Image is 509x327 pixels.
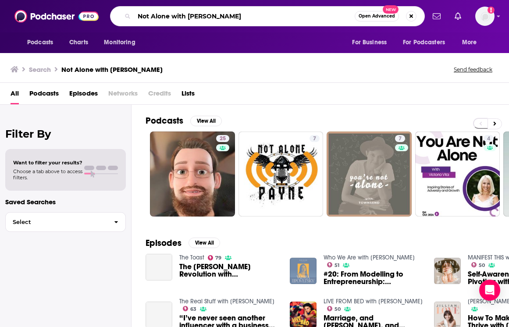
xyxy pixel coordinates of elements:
[471,262,485,267] a: 50
[488,7,495,14] svg: Add a profile image
[415,132,500,217] a: 4
[383,5,399,14] span: New
[216,135,229,142] a: 25
[29,65,51,74] h3: Search
[479,280,500,301] div: Open Intercom Messenger
[190,116,222,126] button: View All
[98,34,146,51] button: open menu
[397,34,458,51] button: open menu
[487,135,490,143] span: 4
[403,36,445,49] span: For Podcasters
[146,115,222,126] a: PodcastsView All
[146,254,172,281] a: The Valeria Revolution with Valeria Lipovetsky: Wednesday, June 4th, 2025
[352,36,387,49] span: For Business
[451,9,465,24] a: Show notifications dropdown
[395,135,405,142] a: 7
[146,238,182,249] h2: Episodes
[5,212,126,232] button: Select
[313,135,316,143] span: 7
[327,132,412,217] a: 7
[456,34,488,51] button: open menu
[69,36,88,49] span: Charts
[190,307,196,311] span: 63
[21,34,64,51] button: open menu
[27,36,53,49] span: Podcasts
[475,7,495,26] span: Logged in as alignPR
[324,254,415,261] a: Who We Are with Rachel Lim
[346,34,398,51] button: open menu
[14,8,99,25] img: Podchaser - Follow, Share and Rate Podcasts
[475,7,495,26] button: Show profile menu
[399,135,402,143] span: 7
[451,66,495,73] button: Send feedback
[335,263,339,267] span: 51
[189,238,220,248] button: View All
[310,135,320,142] a: 7
[148,86,171,104] span: Credits
[13,160,82,166] span: Want to filter your results?
[179,263,279,278] span: The [PERSON_NAME] Revolution with [PERSON_NAME]: [DATE]
[64,34,93,51] a: Charts
[335,307,341,311] span: 50
[462,36,477,49] span: More
[429,9,444,24] a: Show notifications dropdown
[5,128,126,140] h2: Filter By
[183,306,197,311] a: 63
[208,255,222,260] a: 79
[327,262,340,267] a: 51
[150,132,235,217] a: 25
[69,86,98,104] a: Episodes
[475,7,495,26] img: User Profile
[324,270,424,285] span: #20: From Modelling to Entrepreneurship: [PERSON_NAME] Evolution & Journey
[238,132,324,217] a: 7
[29,86,59,104] a: Podcasts
[324,270,424,285] a: #20: From Modelling to Entrepreneurship: Valeria Lipovetsky’s Evolution & Journey
[5,198,126,206] p: Saved Searches
[327,306,341,311] a: 50
[179,298,274,305] a: The Real Stuff with Lucie Fink
[355,11,399,21] button: Open AdvancedNew
[324,298,423,305] a: LIVE FROM BED with Jade Iovine
[479,263,485,267] span: 50
[13,168,82,181] span: Choose a tab above to access filters.
[110,6,425,26] div: Search podcasts, credits, & more...
[290,258,317,284] img: #20: From Modelling to Entrepreneurship: Valeria Lipovetsky’s Evolution & Journey
[11,86,19,104] a: All
[484,135,494,142] a: 4
[179,263,279,278] a: The Valeria Revolution with Valeria Lipovetsky: Wednesday, June 4th, 2025
[6,219,107,225] span: Select
[146,238,220,249] a: EpisodesView All
[61,65,163,74] h3: Not Alone with [PERSON_NAME]
[434,258,461,284] img: Self-Awareness, Growth and Pivoting with Intention with Valeria Lipovetsky
[179,254,204,261] a: The Toast
[104,36,135,49] span: Monitoring
[134,9,355,23] input: Search podcasts, credits, & more...
[359,14,395,18] span: Open Advanced
[108,86,138,104] span: Networks
[215,256,221,260] span: 79
[146,115,183,126] h2: Podcasts
[220,135,226,143] span: 25
[182,86,195,104] a: Lists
